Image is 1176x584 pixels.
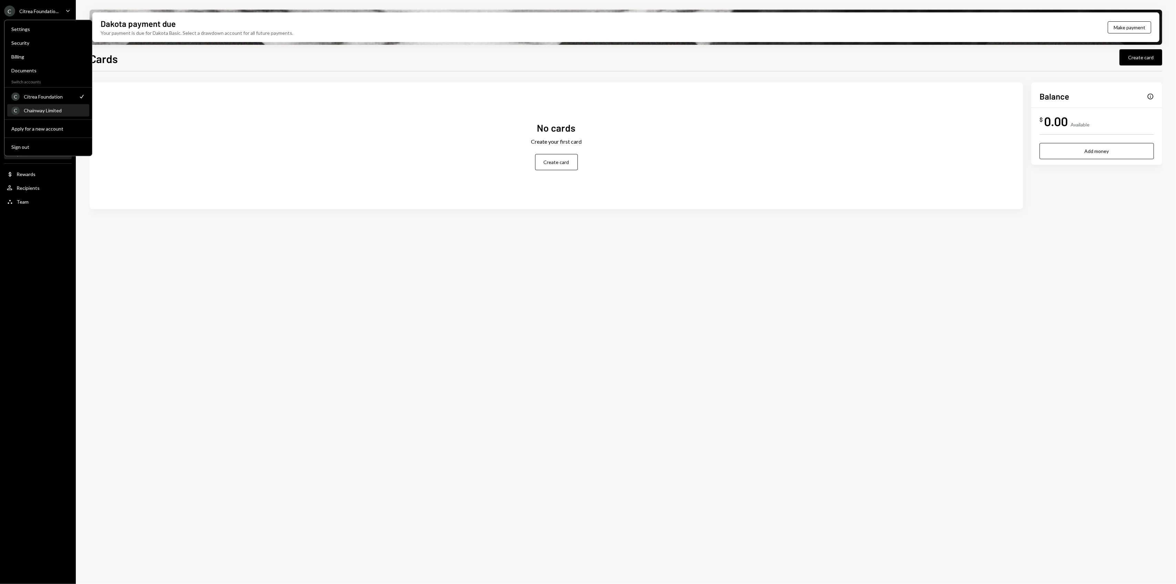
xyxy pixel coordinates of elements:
[11,68,85,73] div: Documents
[11,144,85,150] div: Sign out
[7,104,89,116] a: CChainway Limited
[535,154,578,170] button: Create card
[11,126,85,132] div: Apply for a new account
[4,78,92,84] div: Switch accounts
[1040,91,1069,102] h2: Balance
[11,92,20,101] div: C
[537,121,576,135] div: No cards
[1108,21,1151,33] button: Make payment
[11,106,20,115] div: C
[101,18,176,29] div: Dakota payment due
[4,182,72,194] a: Recipients
[24,94,74,100] div: Citrea Foundation
[1071,122,1090,127] div: Available
[4,6,15,17] div: C
[17,199,29,205] div: Team
[7,123,89,135] button: Apply for a new account
[1044,113,1068,129] div: 0.00
[7,50,89,63] a: Billing
[24,107,85,113] div: Chainway Limited
[531,137,582,146] div: Create your first card
[90,52,118,65] h1: Cards
[7,64,89,76] a: Documents
[17,185,40,191] div: Recipients
[1040,116,1043,123] div: $
[1040,143,1154,159] button: Add money
[1119,49,1162,65] button: Create card
[11,40,85,46] div: Security
[4,168,72,180] a: Rewards
[17,171,35,177] div: Rewards
[4,195,72,208] a: Team
[7,37,89,49] a: Security
[7,23,89,35] a: Settings
[101,29,293,37] div: Your payment is due for Dakota Basic. Select a drawdown account for all future payments.
[19,8,59,14] div: Citrea Foundatio...
[11,54,85,60] div: Billing
[7,141,89,153] button: Sign out
[11,26,85,32] div: Settings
